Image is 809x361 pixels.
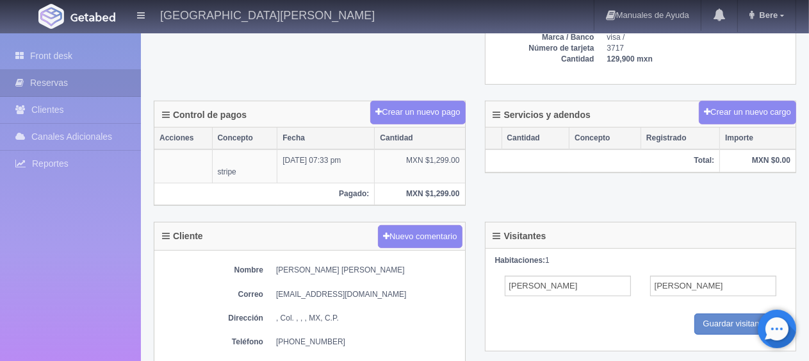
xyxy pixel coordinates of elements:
[375,149,465,183] td: MXN $1,299.00
[375,183,465,205] th: MXN $1,299.00
[70,12,115,22] img: Getabed
[276,265,459,276] dd: [PERSON_NAME] [PERSON_NAME]
[370,101,465,124] button: Crear un nuevo pago
[492,32,594,43] dt: Marca / Banco
[720,149,796,172] th: MXN $0.00
[607,32,790,43] dd: visa /
[495,255,787,266] div: 1
[161,265,263,276] dt: Nombre
[486,149,720,172] th: Total:
[161,289,263,300] dt: Correo
[276,313,459,324] dd: , Col. , , , MX, C.P.
[641,128,719,149] th: Registrado
[495,256,546,265] strong: Habitaciones:
[161,313,263,324] dt: Dirección
[502,128,569,149] th: Cantidad
[607,43,790,54] dd: 3717
[154,128,212,149] th: Acciones
[492,43,594,54] dt: Número de tarjeta
[720,128,796,149] th: Importe
[699,101,796,124] button: Crear un nuevo cargo
[154,183,375,205] th: Pagado:
[212,149,277,183] td: stripe
[607,55,653,63] b: 129,900 mxn
[493,110,591,120] h4: Servicios y adendos
[212,128,277,149] th: Concepto
[162,231,203,241] h4: Cliente
[505,276,631,296] input: Nombre del Adulto
[650,276,776,296] input: Apellidos del Adulto
[161,337,263,348] dt: Teléfono
[277,149,375,183] td: [DATE] 07:33 pm
[160,6,375,22] h4: [GEOGRAPHIC_DATA][PERSON_NAME]
[493,231,546,241] h4: Visitantes
[569,128,641,149] th: Concepto
[756,10,778,20] span: Bere
[378,225,462,249] button: Nuevo comentario
[492,54,594,65] dt: Cantidad
[162,110,247,120] h4: Control de pagos
[375,128,465,149] th: Cantidad
[38,4,64,29] img: Getabed
[276,337,459,348] dd: [PHONE_NUMBER]
[277,128,375,149] th: Fecha
[276,289,459,300] dd: [EMAIL_ADDRESS][DOMAIN_NAME]
[694,314,780,335] input: Guardar visitantes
